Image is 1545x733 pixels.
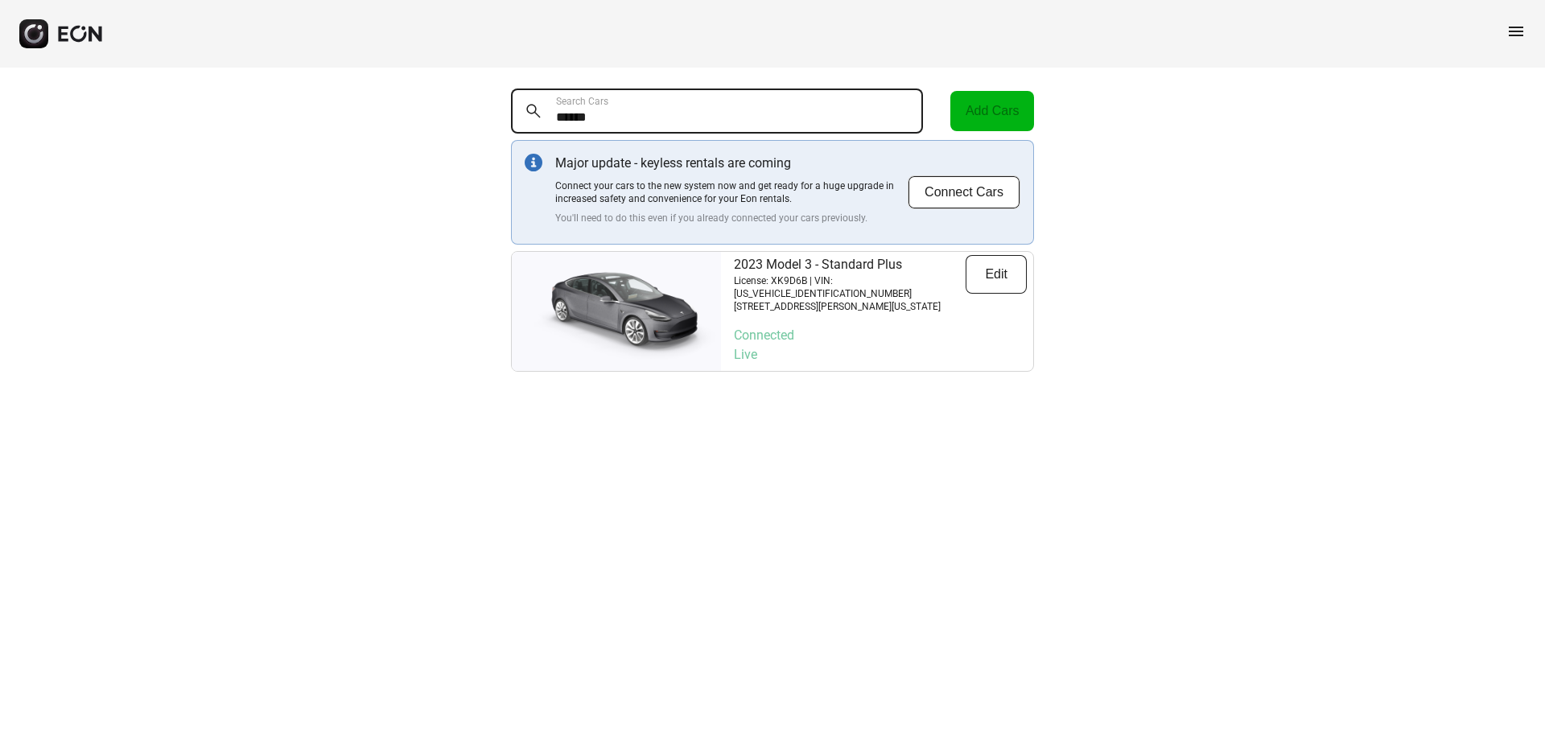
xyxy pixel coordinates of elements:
p: Major update - keyless rentals are coming [555,154,908,173]
p: License: XK9D6B | VIN: [US_VEHICLE_IDENTIFICATION_NUMBER] [734,274,966,300]
button: Connect Cars [908,175,1020,209]
p: You'll need to do this even if you already connected your cars previously. [555,212,908,224]
button: Edit [966,255,1027,294]
p: [STREET_ADDRESS][PERSON_NAME][US_STATE] [734,300,966,313]
p: Connect your cars to the new system now and get ready for a huge upgrade in increased safety and ... [555,179,908,205]
span: menu [1506,22,1526,41]
p: Connected [734,326,1027,345]
img: car [512,259,721,364]
p: Live [734,345,1027,364]
label: Search Cars [556,95,608,108]
p: 2023 Model 3 - Standard Plus [734,255,966,274]
img: info [525,154,542,171]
